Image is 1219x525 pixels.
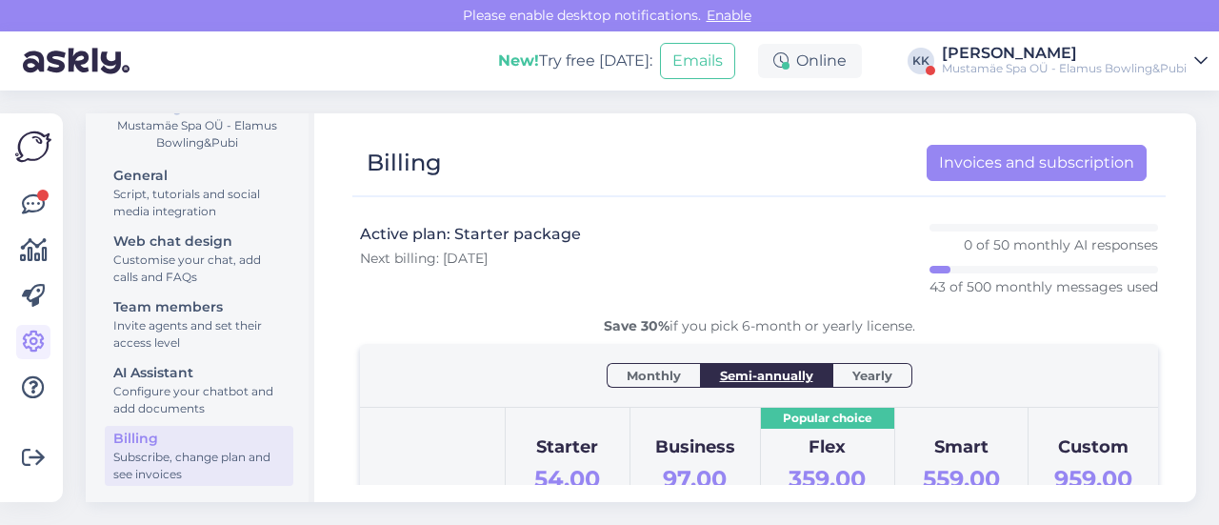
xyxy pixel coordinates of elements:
b: New! [498,51,539,70]
p: 43 of 500 monthly messages used [929,277,1158,296]
div: Mustamäe Spa OÜ - Elamus Bowling&Pubi [942,61,1187,76]
div: Flex [780,434,875,461]
p: 0 of 50 monthly AI responses [964,235,1158,254]
div: Try free [DATE]: [498,50,652,72]
a: Invoices and subscription [927,145,1147,181]
span: Semi-annually [720,366,813,385]
div: €/mo [649,461,741,517]
span: 359.00 [789,465,866,493]
div: Billing [367,145,442,181]
div: General [113,166,285,186]
div: Customise your chat, add calls and FAQs [113,252,285,286]
h3: Active plan: Starter package [360,224,581,245]
div: €/mo [914,461,1009,517]
div: Smart [914,434,1009,461]
div: Subscribe, change plan and see invoices [113,449,285,483]
a: AI AssistantConfigure your chatbot and add documents [105,360,293,420]
div: €/mo [1048,461,1139,517]
div: Mustamäe Spa OÜ - Elamus Bowling&Pubi [101,117,293,151]
div: Business [649,434,741,461]
div: €/mo [525,461,610,517]
a: GeneralScript, tutorials and social media integration [105,163,293,223]
span: Monthly [627,366,681,385]
a: [PERSON_NAME]Mustamäe Spa OÜ - Elamus Bowling&Pubi [942,46,1208,76]
div: Online [758,44,862,78]
span: Next billing: [DATE] [360,250,488,267]
div: Script, tutorials and social media integration [113,186,285,220]
span: 559.00 [923,465,1000,493]
div: €/mo [780,461,875,517]
div: Invite agents and set their access level [113,317,285,352]
span: Yearly [852,366,892,385]
div: Popular choice [761,408,894,430]
a: Web chat designCustomise your chat, add calls and FAQs [105,229,293,289]
div: Custom [1048,434,1139,461]
div: Web chat design [113,232,285,252]
b: Save 30% [604,317,669,334]
div: Team members [113,297,285,317]
a: Team membersInvite agents and set their access level [105,294,293,354]
div: Billing [113,429,285,449]
span: 959.00 [1054,465,1132,493]
a: BillingSubscribe, change plan and see invoices [105,426,293,486]
span: Enable [701,7,757,24]
div: if you pick 6-month or yearly license. [360,316,1158,336]
span: 54.00 [534,465,600,493]
span: 97.00 [663,465,727,493]
div: Configure your chatbot and add documents [113,383,285,417]
button: Emails [660,43,735,79]
div: Starter [525,434,610,461]
img: Askly Logo [15,129,51,165]
div: AI Assistant [113,363,285,383]
div: [PERSON_NAME] [942,46,1187,61]
div: KK [908,48,934,74]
